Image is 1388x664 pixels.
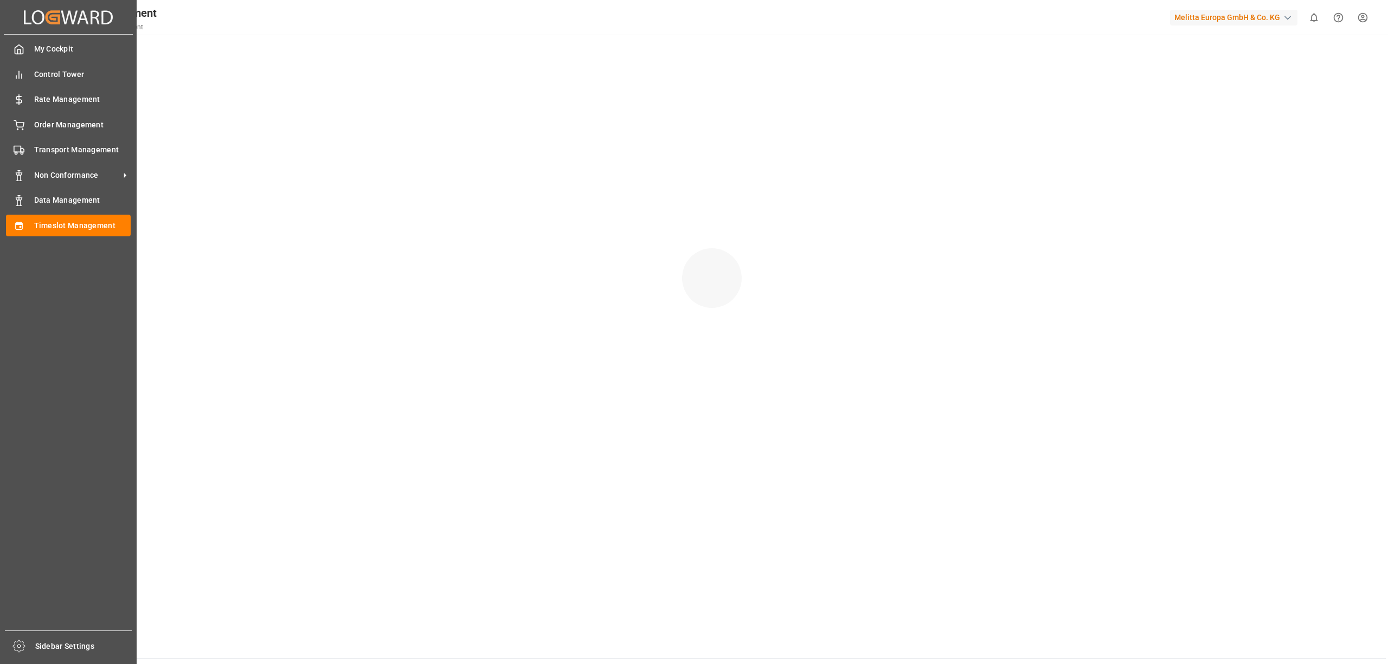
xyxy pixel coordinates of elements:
span: Transport Management [34,144,131,156]
a: Transport Management [6,139,131,160]
button: show 0 new notifications [1302,5,1326,30]
span: Sidebar Settings [35,641,132,652]
span: Non Conformance [34,170,120,181]
a: Timeslot Management [6,215,131,236]
a: Rate Management [6,89,131,110]
a: Data Management [6,190,131,211]
span: Timeslot Management [34,220,131,231]
span: Control Tower [34,69,131,80]
a: Order Management [6,114,131,135]
a: My Cockpit [6,38,131,60]
span: Data Management [34,195,131,206]
button: Melitta Europa GmbH & Co. KG [1170,7,1302,28]
span: Rate Management [34,94,131,105]
div: Melitta Europa GmbH & Co. KG [1170,10,1297,25]
span: My Cockpit [34,43,131,55]
span: Order Management [34,119,131,131]
button: Help Center [1326,5,1351,30]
